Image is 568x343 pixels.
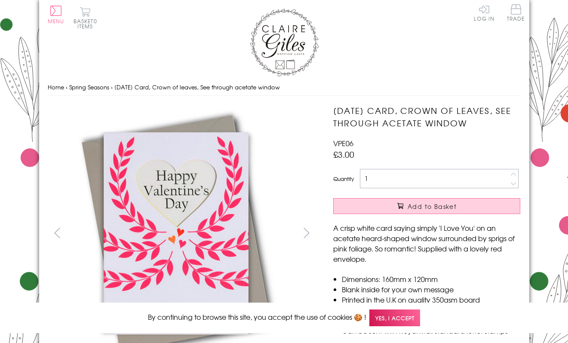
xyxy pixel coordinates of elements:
span: › [66,83,68,91]
span: [DATE] Card, Crown of leaves, See through acetate window [114,83,280,91]
label: Quantity [333,175,354,183]
a: Spring Seasons [69,83,109,91]
span: Add to Basket [408,202,457,211]
span: Yes, I accept [369,309,420,326]
p: A crisp white card saying simply 'I Love You' on an acetate heard-shaped window surrounded by spr... [333,223,520,264]
span: Menu [48,17,64,25]
span: VPE06 [333,138,353,148]
span: Trade [507,4,525,21]
li: Blank inside for your own message [342,284,520,294]
button: prev [48,223,67,242]
li: Printed in the U.K on quality 350gsm board [342,294,520,305]
span: › [111,83,113,91]
a: Trade [507,4,525,23]
button: Add to Basket [333,198,520,214]
span: £3.00 [333,148,354,160]
img: Claire Giles Greetings Cards [250,9,319,77]
h1: [DATE] Card, Crown of leaves, See through acetate window [333,104,520,129]
a: Home [48,83,64,91]
button: Basket0 items [74,7,97,29]
button: next [297,223,316,242]
a: Log In [474,4,494,21]
span: 0 items [77,17,97,30]
nav: breadcrumbs [48,79,521,96]
button: Menu [48,6,64,24]
li: Dimensions: 160mm x 120mm [342,274,520,284]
